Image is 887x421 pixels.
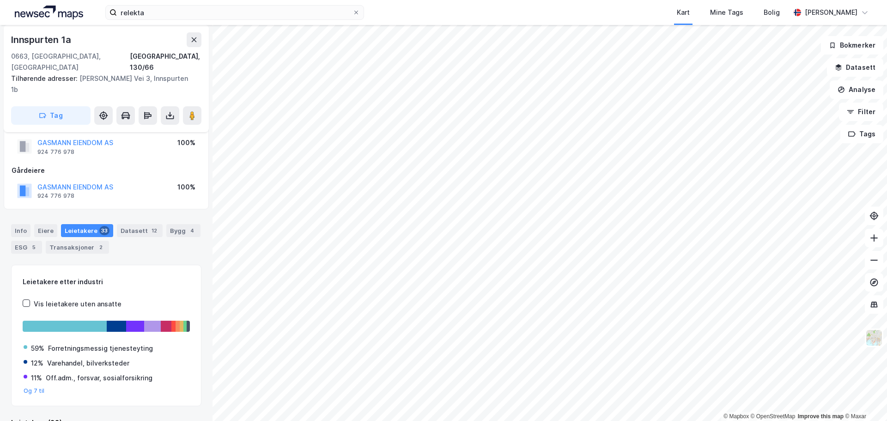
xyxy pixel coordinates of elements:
iframe: Chat Widget [841,377,887,421]
div: Forretningsmessig tjenesteyting [48,343,153,354]
button: Datasett [827,58,883,77]
button: Bokmerker [821,36,883,55]
span: Tilhørende adresser: [11,74,79,82]
div: Datasett [117,224,163,237]
div: Bolig [764,7,780,18]
div: 12 [150,226,159,235]
div: ESG [11,241,42,254]
div: Eiere [34,224,57,237]
div: Info [11,224,30,237]
div: Bygg [166,224,200,237]
div: Leietakere [61,224,113,237]
div: 924 776 978 [37,192,74,200]
div: Gårdeiere [12,165,201,176]
div: 5 [29,243,38,252]
div: [PERSON_NAME] [805,7,857,18]
div: 33 [99,226,109,235]
a: Improve this map [798,413,844,420]
div: 100% [177,137,195,148]
div: Vis leietakere uten ansatte [34,299,122,310]
div: Kart [677,7,690,18]
div: 12% [31,358,43,369]
div: [PERSON_NAME] Vei 3, Innspurten 1b [11,73,194,95]
a: OpenStreetMap [751,413,796,420]
div: [GEOGRAPHIC_DATA], 130/66 [130,51,201,73]
button: Tags [840,125,883,143]
div: Transaksjoner [46,241,109,254]
div: Innspurten 1a [11,32,73,47]
button: Filter [839,103,883,121]
div: 100% [177,182,195,193]
div: 924 776 978 [37,148,74,156]
input: Søk på adresse, matrikkel, gårdeiere, leietakere eller personer [117,6,352,19]
div: 4 [188,226,197,235]
div: 11% [31,372,42,384]
div: 0663, [GEOGRAPHIC_DATA], [GEOGRAPHIC_DATA] [11,51,130,73]
div: 59% [31,343,44,354]
div: Leietakere etter industri [23,276,190,287]
div: Varehandel, bilverksteder [47,358,129,369]
button: Analyse [830,80,883,99]
button: Og 7 til [24,387,45,395]
button: Tag [11,106,91,125]
a: Mapbox [723,413,749,420]
div: 2 [96,243,105,252]
div: Off.adm., forsvar, sosialforsikring [46,372,152,384]
div: Mine Tags [710,7,743,18]
img: Z [865,329,883,347]
img: logo.a4113a55bc3d86da70a041830d287a7e.svg [15,6,83,19]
